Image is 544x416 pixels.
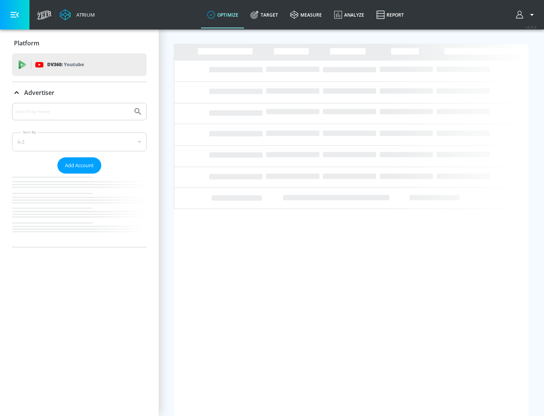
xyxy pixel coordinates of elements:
[64,61,84,68] p: Youtube
[526,25,536,29] span: v 4.25.4
[328,1,370,28] a: Analyze
[244,1,284,28] a: Target
[12,103,147,247] div: Advertiser
[22,130,38,135] label: Sort By
[24,88,54,97] p: Advertiser
[15,107,130,116] input: Search by name
[201,1,244,28] a: optimize
[12,132,147,151] div: A-Z
[60,9,95,20] a: Atrium
[284,1,328,28] a: measure
[73,11,95,18] div: Atrium
[12,82,147,103] div: Advertiser
[57,157,101,174] button: Add Account
[47,61,84,69] p: DV360:
[12,174,147,247] nav: list of Advertiser
[12,53,147,76] div: DV360: Youtube
[65,161,94,170] span: Add Account
[12,33,147,54] div: Platform
[370,1,410,28] a: Report
[14,39,39,47] p: Platform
